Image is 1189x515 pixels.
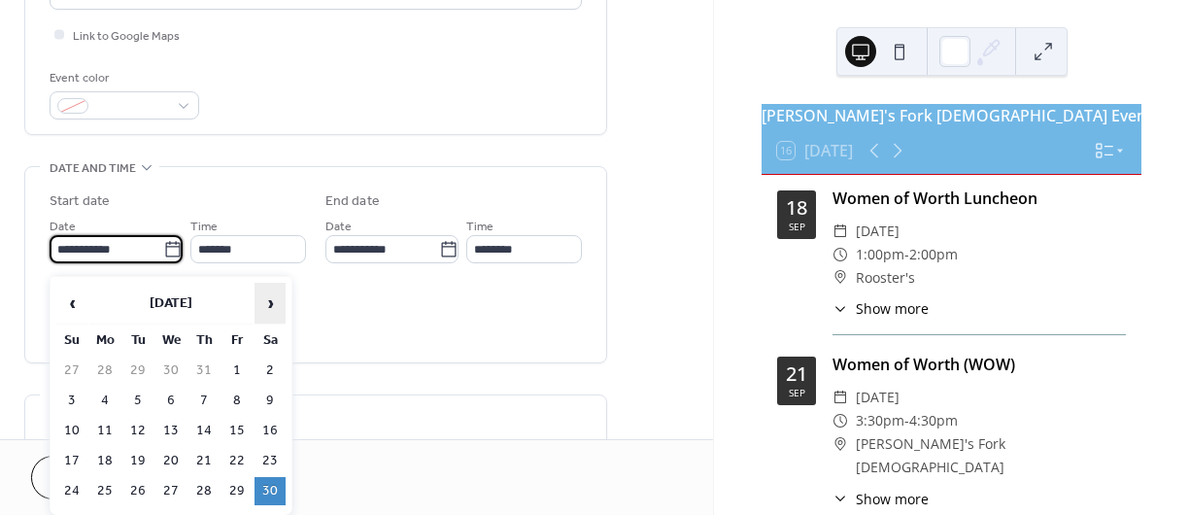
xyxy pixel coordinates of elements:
[325,217,352,237] span: Date
[856,386,900,409] span: [DATE]
[122,477,153,505] td: 26
[221,357,253,385] td: 1
[856,243,904,266] span: 1:00pm
[56,417,87,445] td: 10
[832,187,1126,210] div: Women of Worth Luncheon
[856,220,900,243] span: [DATE]
[57,284,86,323] span: ‹
[832,353,1126,376] div: Women of Worth (WOW)
[789,222,805,231] div: Sep
[832,298,929,319] button: ​Show more
[89,417,120,445] td: 11
[325,191,380,212] div: End date
[190,217,218,237] span: Time
[73,26,180,47] span: Link to Google Maps
[786,364,807,384] div: 21
[832,432,848,456] div: ​
[856,432,1126,479] span: [PERSON_NAME]'s Fork [DEMOGRAPHIC_DATA]
[50,158,136,179] span: Date and time
[56,357,87,385] td: 27
[188,357,220,385] td: 31
[155,387,187,415] td: 6
[50,191,110,212] div: Start date
[56,326,87,355] th: Su
[155,477,187,505] td: 27
[789,388,805,397] div: Sep
[904,409,909,432] span: -
[122,357,153,385] td: 29
[832,489,929,509] button: ​Show more
[155,447,187,475] td: 20
[221,387,253,415] td: 8
[31,456,151,499] button: Cancel
[762,104,1141,127] div: [PERSON_NAME]'s Fork [DEMOGRAPHIC_DATA] Events
[188,447,220,475] td: 21
[255,387,286,415] td: 9
[832,266,848,290] div: ​
[832,386,848,409] div: ​
[155,357,187,385] td: 30
[786,198,807,218] div: 18
[188,387,220,415] td: 7
[832,409,848,432] div: ​
[89,357,120,385] td: 28
[255,417,286,445] td: 16
[155,417,187,445] td: 13
[255,326,286,355] th: Sa
[89,387,120,415] td: 4
[56,477,87,505] td: 24
[856,409,904,432] span: 3:30pm
[188,326,220,355] th: Th
[832,243,848,266] div: ​
[50,68,195,88] div: Event color
[89,283,253,325] th: [DATE]
[255,477,286,505] td: 30
[221,477,253,505] td: 29
[50,217,76,237] span: Date
[221,447,253,475] td: 22
[832,489,848,509] div: ​
[122,417,153,445] td: 12
[856,489,929,509] span: Show more
[155,326,187,355] th: We
[255,447,286,475] td: 23
[89,326,120,355] th: Mo
[89,477,120,505] td: 25
[832,298,848,319] div: ​
[255,357,286,385] td: 2
[466,217,493,237] span: Time
[89,447,120,475] td: 18
[122,387,153,415] td: 5
[255,284,285,323] span: ›
[122,326,153,355] th: Tu
[188,417,220,445] td: 14
[56,387,87,415] td: 3
[56,447,87,475] td: 17
[904,243,909,266] span: -
[856,266,915,290] span: Rooster's
[122,447,153,475] td: 19
[909,243,958,266] span: 2:00pm
[856,298,929,319] span: Show more
[221,326,253,355] th: Fr
[909,409,958,432] span: 4:30pm
[221,417,253,445] td: 15
[188,477,220,505] td: 28
[832,220,848,243] div: ​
